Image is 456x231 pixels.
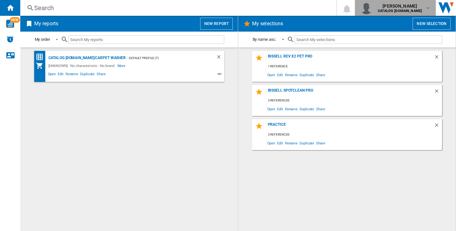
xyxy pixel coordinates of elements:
div: My Assortment [36,62,47,70]
div: Bissell Rev x2 Pet Pro [266,54,434,63]
span: Open [266,139,276,147]
span: Rename [65,71,79,79]
b: CATALOG [DOMAIN_NAME] [378,9,422,13]
div: Price Matrix [36,53,47,61]
div: 1 reference [266,63,442,70]
span: Share [315,105,326,113]
div: 2 references [266,97,442,105]
img: profile.jpg [360,2,373,14]
div: 2 references [266,131,442,139]
span: Edit [276,139,284,147]
input: Search My reports [68,35,224,44]
span: Rename [284,70,299,79]
img: wise-card.svg [6,20,14,28]
h2: My reports [33,18,60,30]
button: New report [200,18,233,30]
div: Search [34,3,320,12]
span: Open [47,71,57,79]
input: Search My selections [294,35,442,44]
span: Edit [276,105,284,113]
span: Duplicate [299,105,315,113]
div: My order [35,37,50,42]
img: alerts-logo.svg [6,35,14,43]
div: Delete [434,54,442,63]
span: Edit [57,71,65,79]
div: CATALOG [DOMAIN_NAME]:Carpet washer [47,54,126,62]
span: Share [315,70,326,79]
span: Share [315,139,326,147]
span: Duplicate [299,139,315,147]
h2: My selections [251,18,284,30]
span: Duplicate [299,70,315,79]
span: Duplicate [79,71,96,79]
div: - Default profile (7) [126,54,203,62]
span: NEW [10,17,20,23]
div: Delete [434,122,442,131]
span: Edit [276,70,284,79]
span: Open [266,105,276,113]
span: Rename [284,105,299,113]
div: Delete [434,88,442,97]
button: New selection [413,18,451,30]
span: [PERSON_NAME] [378,3,422,9]
div: Bissell SpotClean Pro [266,88,434,97]
div: [UNKNOWN] - No characteristic - No brand [47,62,117,70]
div: Practice [266,122,434,131]
div: By name asc. [253,37,276,42]
span: Share [96,71,107,79]
span: Rename [284,139,299,147]
div: Delete [216,54,224,62]
span: Open [266,70,276,79]
span: More [117,62,127,70]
